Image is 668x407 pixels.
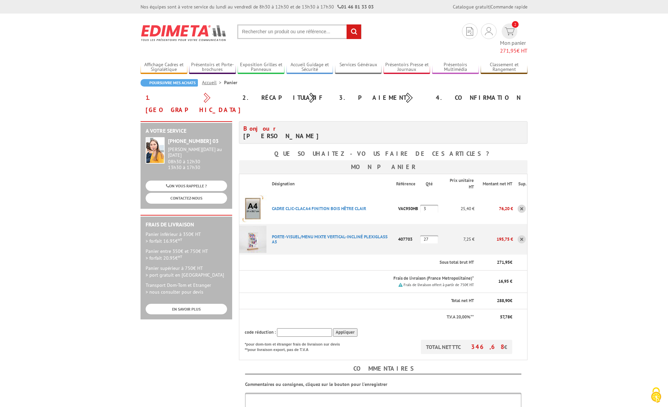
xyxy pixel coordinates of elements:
span: 346,68 [471,343,504,351]
p: Frais de livraison (France Metropolitaine)* [272,275,474,282]
a: Exposition Grilles et Panneaux [238,62,284,73]
a: PORTE-VISUEL/MENU MIXTE VERTICAL-INCLINé PLEXIGLASS A5 [272,234,388,245]
p: T.V.A 20,00%** [245,314,474,320]
sup: HT [178,254,182,259]
p: Total net HT [245,298,474,304]
img: Edimeta [141,20,227,45]
a: EN SAVOIR PLUS [146,304,227,314]
p: Référence [396,181,420,187]
input: Appliquer [333,328,357,337]
b: Que souhaitez-vous faire de ces articles ? [274,150,493,158]
span: code réduction : [245,329,276,335]
div: 2. Récapitulatif [237,92,334,104]
strong: 01 46 81 33 03 [337,4,374,10]
div: 1. [GEOGRAPHIC_DATA] [141,92,237,116]
th: Sup. [513,174,527,193]
span: € HT [500,47,527,55]
a: Accueil [202,79,224,86]
h3: Mon panier [239,160,527,174]
input: rechercher [347,24,361,39]
a: Services Généraux [335,62,382,73]
span: Bonjour [243,125,279,132]
span: 271,95 [497,259,510,265]
a: devis rapide 2 Mon panier 271,95€ HT [500,23,527,55]
th: Sous total brut HT [266,255,475,271]
img: PORTE-VISUEL/MENU MIXTE VERTICAL-INCLINé PLEXIGLASS A5 [239,226,266,253]
h4: [PERSON_NAME] [243,125,378,140]
p: 407703 [396,233,420,245]
p: 195,75 € [475,233,513,245]
a: CADRE CLIC-CLAC A4 FINITION BOIS HêTRE CLAIR [272,206,366,211]
a: Présentoirs et Porte-brochures [189,62,236,73]
div: Nos équipes sont à votre service du lundi au vendredi de 8h30 à 12h30 et de 13h30 à 17h30 [141,3,374,10]
span: 16,95 € [498,278,512,284]
div: | [453,3,527,10]
a: Présentoirs Presse et Journaux [384,62,430,73]
a: CONTACTEZ-NOUS [146,193,227,203]
img: Cookies (fenêtre modale) [648,387,665,404]
a: Classement et Rangement [481,62,527,73]
p: Transport Dom-Tom et Etranger [146,282,227,295]
p: Panier inférieur à 350€ HT [146,231,227,244]
span: Mon panier [500,39,527,55]
th: Qté [420,174,438,193]
h4: Commentaires [245,364,521,374]
span: > forfait 20.95€ [146,255,182,261]
span: 57,78 [500,314,510,320]
span: > forfait 16.95€ [146,238,182,244]
img: CADRE CLIC-CLAC A4 FINITION BOIS HêTRE CLAIR [239,195,266,222]
span: > port gratuit en [GEOGRAPHIC_DATA] [146,272,224,278]
p: 76,20 € [475,203,513,215]
div: [PERSON_NAME][DATE] au [DATE] [168,147,227,158]
a: Catalogue gratuit [453,4,489,10]
h2: Frais de Livraison [146,222,227,228]
span: 2 [512,21,519,28]
strong: [PHONE_NUMBER] 03 [168,137,219,144]
p: 25,40 € [438,203,475,215]
small: Frais de livraison offert à partir de 750€ HT [404,282,474,287]
img: devis rapide [505,27,515,35]
p: Prix unitaire HT [444,178,474,190]
span: 271,95 [500,47,517,54]
p: VAC950HB [396,203,420,215]
li: Panier [224,79,237,86]
p: € [480,314,512,320]
p: *pour dom-tom et étranger frais de livraison sur devis **pour livraison export, pas de T.V.A [245,340,347,352]
img: picto.png [398,283,403,287]
a: Présentoirs Multimédia [432,62,479,73]
a: Commande rapide [490,4,527,10]
img: widget-service.jpg [146,137,165,164]
p: Panier entre 350€ et 750€ HT [146,248,227,261]
div: 08h30 à 12h30 13h30 à 17h30 [168,147,227,170]
p: € [480,298,512,304]
div: 4. Confirmation [431,92,527,104]
a: ON VOUS RAPPELLE ? [146,181,227,191]
h2: A votre service [146,128,227,134]
img: devis rapide [466,27,473,36]
p: € [480,259,512,266]
p: TOTAL NET TTC € [421,340,512,354]
button: Cookies (fenêtre modale) [644,384,668,407]
a: Affichage Cadres et Signalétique [141,62,187,73]
a: Poursuivre mes achats [141,79,198,87]
p: 7,25 € [438,233,475,245]
p: Panier supérieur à 750€ HT [146,265,227,278]
span: > nous consulter pour devis [146,289,203,295]
span: 288,90 [497,298,510,303]
b: Commentaires ou consignes, cliquez sur le bouton pour l'enregistrer [245,381,387,387]
img: devis rapide [485,27,493,35]
a: Accueil Guidage et Sécurité [286,62,333,73]
div: 3. Paiement [334,92,431,104]
input: Rechercher un produit ou une référence... [237,24,361,39]
th: Désignation [266,174,396,193]
sup: HT [178,237,182,242]
p: Montant net HT [480,181,512,187]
